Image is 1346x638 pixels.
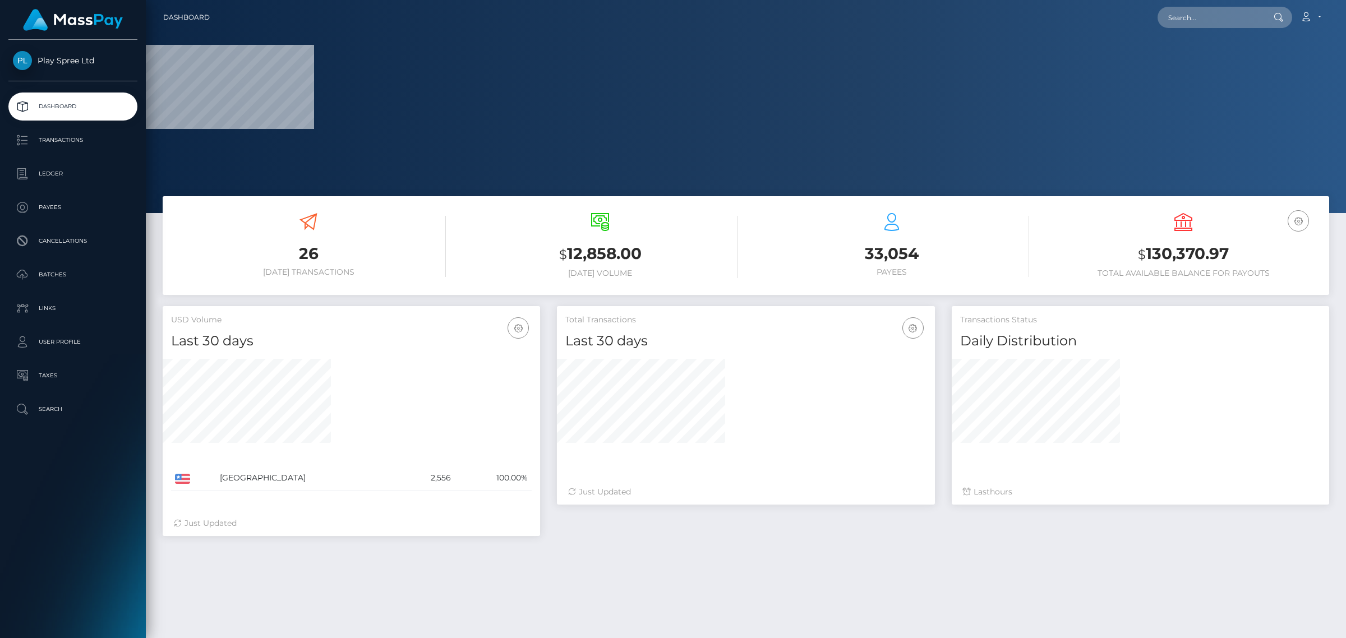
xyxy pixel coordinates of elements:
a: Transactions [8,126,137,154]
p: User Profile [13,334,133,350]
a: Ledger [8,160,137,188]
a: Dashboard [8,93,137,121]
td: 100.00% [455,465,532,491]
td: [GEOGRAPHIC_DATA] [216,465,400,491]
p: Search [13,401,133,418]
h3: 33,054 [754,243,1029,265]
h6: [DATE] Volume [463,269,737,278]
span: Play Spree Ltd [8,56,137,66]
small: $ [1138,247,1146,262]
h6: [DATE] Transactions [171,267,446,277]
h5: Transactions Status [960,315,1321,326]
p: Batches [13,266,133,283]
p: Taxes [13,367,133,384]
h3: 26 [171,243,446,265]
img: MassPay Logo [23,9,123,31]
h3: 12,858.00 [463,243,737,266]
p: Links [13,300,133,317]
p: Transactions [13,132,133,149]
td: 2,556 [400,465,455,491]
a: Links [8,294,137,322]
a: Payees [8,193,137,221]
h4: Daily Distribution [960,331,1321,351]
img: US.png [175,474,190,484]
p: Cancellations [13,233,133,249]
a: Taxes [8,362,137,390]
p: Payees [13,199,133,216]
h4: Last 30 days [565,331,926,351]
a: Batches [8,261,137,289]
h5: USD Volume [171,315,532,326]
input: Search... [1158,7,1263,28]
img: Play Spree Ltd [13,51,32,70]
a: Dashboard [163,6,210,29]
h6: Total Available Balance for Payouts [1046,269,1321,278]
h3: 130,370.97 [1046,243,1321,266]
div: Just Updated [568,486,923,498]
p: Dashboard [13,98,133,115]
a: User Profile [8,328,137,356]
div: Just Updated [174,517,529,529]
small: $ [559,247,567,262]
a: Search [8,395,137,423]
h4: Last 30 days [171,331,532,351]
h6: Payees [754,267,1029,277]
a: Cancellations [8,227,137,255]
div: Last hours [963,486,1318,498]
p: Ledger [13,165,133,182]
h5: Total Transactions [565,315,926,326]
